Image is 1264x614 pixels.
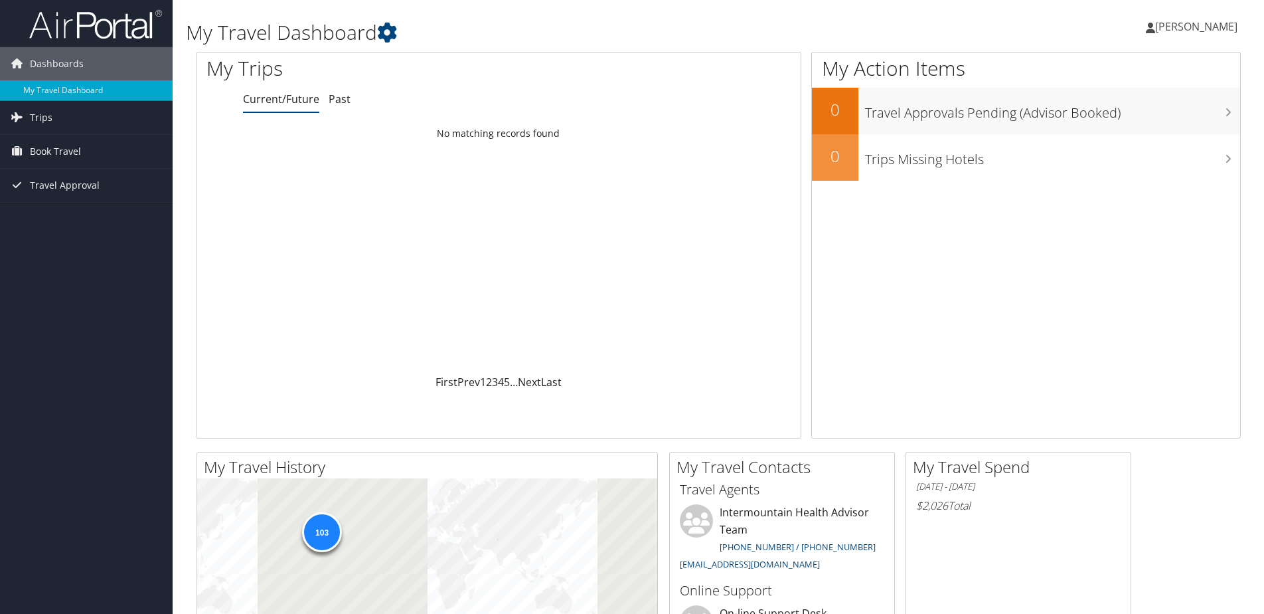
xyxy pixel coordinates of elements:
[916,498,1121,513] h6: Total
[510,375,518,389] span: …
[812,98,858,121] h2: 0
[812,145,858,167] h2: 0
[680,480,884,499] h3: Travel Agents
[1146,7,1251,47] a: [PERSON_NAME]
[197,122,801,146] td: No matching records found
[492,375,498,389] a: 3
[30,101,52,134] span: Trips
[916,480,1121,493] h6: [DATE] - [DATE]
[865,144,1240,169] h3: Trips Missing Hotels
[30,47,84,80] span: Dashboards
[243,92,319,106] a: Current/Future
[812,134,1240,181] a: 0Trips Missing Hotels
[673,504,891,575] li: Intermountain Health Advisor Team
[916,498,948,513] span: $2,026
[504,375,510,389] a: 5
[865,97,1240,122] h3: Travel Approvals Pending (Advisor Booked)
[812,88,1240,134] a: 0Travel Approvals Pending (Advisor Booked)
[913,456,1131,478] h2: My Travel Spend
[1155,19,1237,34] span: [PERSON_NAME]
[720,541,876,553] a: [PHONE_NUMBER] / [PHONE_NUMBER]
[204,456,657,478] h2: My Travel History
[30,169,100,202] span: Travel Approval
[29,9,162,40] img: airportal-logo.png
[329,92,351,106] a: Past
[486,375,492,389] a: 2
[206,54,539,82] h1: My Trips
[541,375,562,389] a: Last
[186,19,896,47] h1: My Travel Dashboard
[680,581,884,600] h3: Online Support
[30,135,81,168] span: Book Travel
[518,375,541,389] a: Next
[480,375,486,389] a: 1
[457,375,480,389] a: Prev
[680,558,820,570] a: [EMAIL_ADDRESS][DOMAIN_NAME]
[676,456,894,478] h2: My Travel Contacts
[498,375,504,389] a: 4
[812,54,1240,82] h1: My Action Items
[302,512,342,552] div: 103
[435,375,457,389] a: First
